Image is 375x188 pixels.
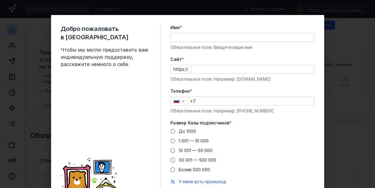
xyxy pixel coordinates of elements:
[170,44,315,50] div: Обязательное поле. Введите ваше имя
[61,46,151,68] span: Чтобы мы могли предоставить вам индивидуальную поддержку, расскажите немного о себе
[170,76,315,82] div: Обязательное поле. Например: [DOMAIN_NAME]
[179,138,209,143] span: 1 001 — 10 000
[179,167,210,172] span: Более 500 000
[179,179,226,185] button: У меня есть промокод
[179,129,196,134] span: До 1000
[179,148,212,153] span: 10 001 — 50 000
[170,120,229,126] span: Размер базы подписчиков
[61,25,151,41] span: Добро пожаловать в [GEOGRAPHIC_DATA]
[170,108,315,114] div: Обязательное поле. Например: [PHONE_NUMBER]
[170,56,182,62] span: Cайт
[170,25,180,31] span: Имя
[170,88,190,94] span: Телефон
[179,157,216,163] span: 50 001 — 500 000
